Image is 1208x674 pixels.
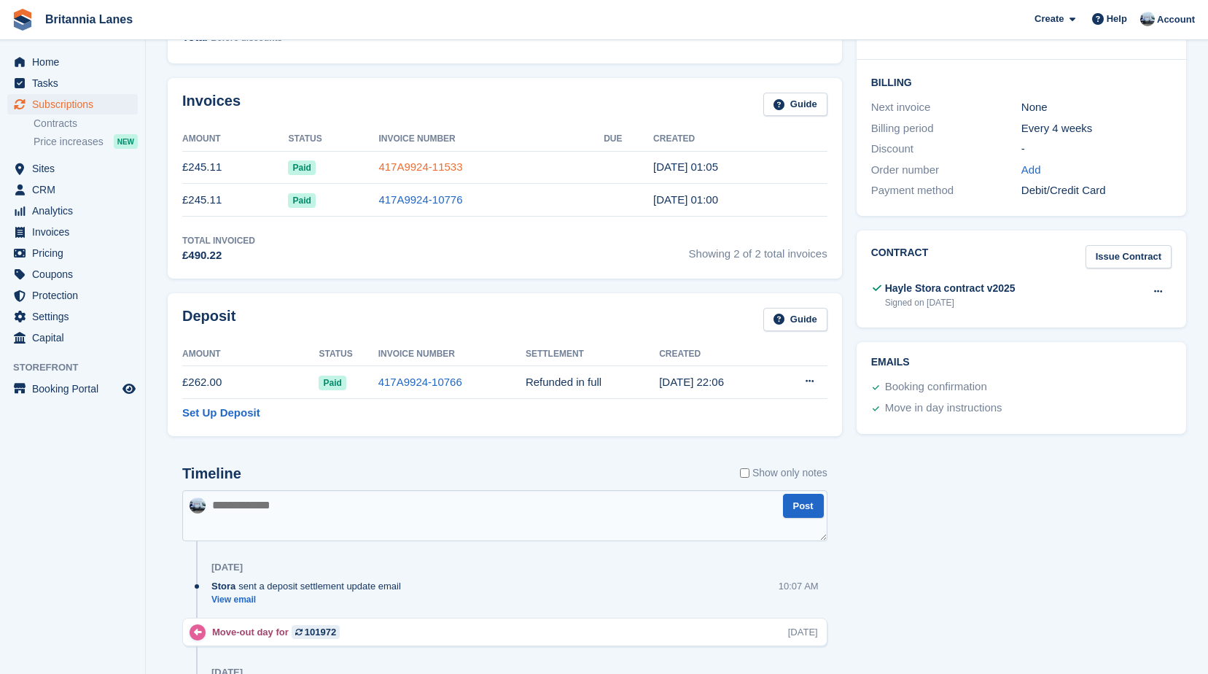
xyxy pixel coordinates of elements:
[32,328,120,348] span: Capital
[34,135,104,149] span: Price increases
[32,94,120,115] span: Subscriptions
[740,465,749,481] input: Show only notes
[7,179,138,200] a: menu
[32,264,120,284] span: Coupons
[1021,141,1172,158] div: -
[763,308,827,332] a: Guide
[120,380,138,398] a: Preview store
[12,9,34,31] img: stora-icon-8386f47178a22dfd0bd8f6a31ec36ba5ce8667c1dd55bd0f319d3a0aa187defe.svg
[763,93,827,117] a: Guide
[653,128,827,151] th: Created
[526,366,659,399] td: Refunded in full
[653,193,718,206] time: 2025-08-18 00:00:01 UTC
[378,376,462,388] a: 417A9924-10766
[182,247,255,264] div: £490.22
[378,193,462,206] a: 417A9924-10776
[1086,245,1172,269] a: Issue Contract
[779,579,819,593] div: 10:07 AM
[211,33,282,43] span: Before discounts
[885,379,987,396] div: Booking confirmation
[39,7,139,31] a: Britannia Lanes
[7,306,138,327] a: menu
[7,379,138,399] a: menu
[182,31,208,43] span: Total
[659,376,724,388] time: 2025-08-16 21:06:41 UTC
[32,52,120,72] span: Home
[7,264,138,284] a: menu
[871,357,1172,368] h2: Emails
[7,285,138,306] a: menu
[32,243,120,263] span: Pricing
[7,73,138,93] a: menu
[182,151,288,184] td: £245.11
[604,128,653,151] th: Due
[378,343,526,366] th: Invoice Number
[7,201,138,221] a: menu
[292,625,340,639] a: 101972
[32,222,120,242] span: Invoices
[34,117,138,131] a: Contracts
[871,120,1021,137] div: Billing period
[190,497,206,514] img: John Millership
[378,160,462,173] a: 417A9924-11533
[288,160,315,175] span: Paid
[211,562,243,573] div: [DATE]
[871,99,1021,116] div: Next invoice
[885,296,1016,309] div: Signed on [DATE]
[32,158,120,179] span: Sites
[32,285,120,306] span: Protection
[182,93,241,117] h2: Invoices
[1140,12,1155,26] img: John Millership
[7,94,138,115] a: menu
[659,343,773,366] th: Created
[7,222,138,242] a: menu
[653,160,718,173] time: 2025-09-15 00:05:05 UTC
[526,343,659,366] th: Settlement
[211,579,235,593] span: Stora
[305,625,336,639] div: 101972
[1021,99,1172,116] div: None
[1021,120,1172,137] div: Every 4 weeks
[378,128,604,151] th: Invoice Number
[288,128,378,151] th: Status
[32,379,120,399] span: Booking Portal
[182,308,235,332] h2: Deposit
[288,193,315,208] span: Paid
[1034,12,1064,26] span: Create
[788,625,818,639] div: [DATE]
[1157,12,1195,27] span: Account
[7,243,138,263] a: menu
[1021,162,1041,179] a: Add
[871,74,1172,89] h2: Billing
[1107,12,1127,26] span: Help
[182,343,319,366] th: Amount
[7,52,138,72] a: menu
[32,73,120,93] span: Tasks
[319,376,346,390] span: Paid
[871,162,1021,179] div: Order number
[32,306,120,327] span: Settings
[182,234,255,247] div: Total Invoiced
[182,465,241,482] h2: Timeline
[32,201,120,221] span: Analytics
[871,182,1021,199] div: Payment method
[182,128,288,151] th: Amount
[885,400,1002,417] div: Move in day instructions
[319,343,378,366] th: Status
[212,625,347,639] div: Move-out day for
[7,158,138,179] a: menu
[182,184,288,217] td: £245.11
[34,133,138,150] a: Price increases NEW
[32,179,120,200] span: CRM
[1021,182,1172,199] div: Debit/Credit Card
[182,405,260,422] a: Set Up Deposit
[211,594,408,606] a: View email
[114,134,138,149] div: NEW
[13,360,145,375] span: Storefront
[740,465,827,481] label: Show only notes
[182,366,319,399] td: £262.00
[7,328,138,348] a: menu
[211,579,408,593] div: sent a deposit settlement update email
[885,281,1016,296] div: Hayle Stora contract v2025
[689,234,827,264] span: Showing 2 of 2 total invoices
